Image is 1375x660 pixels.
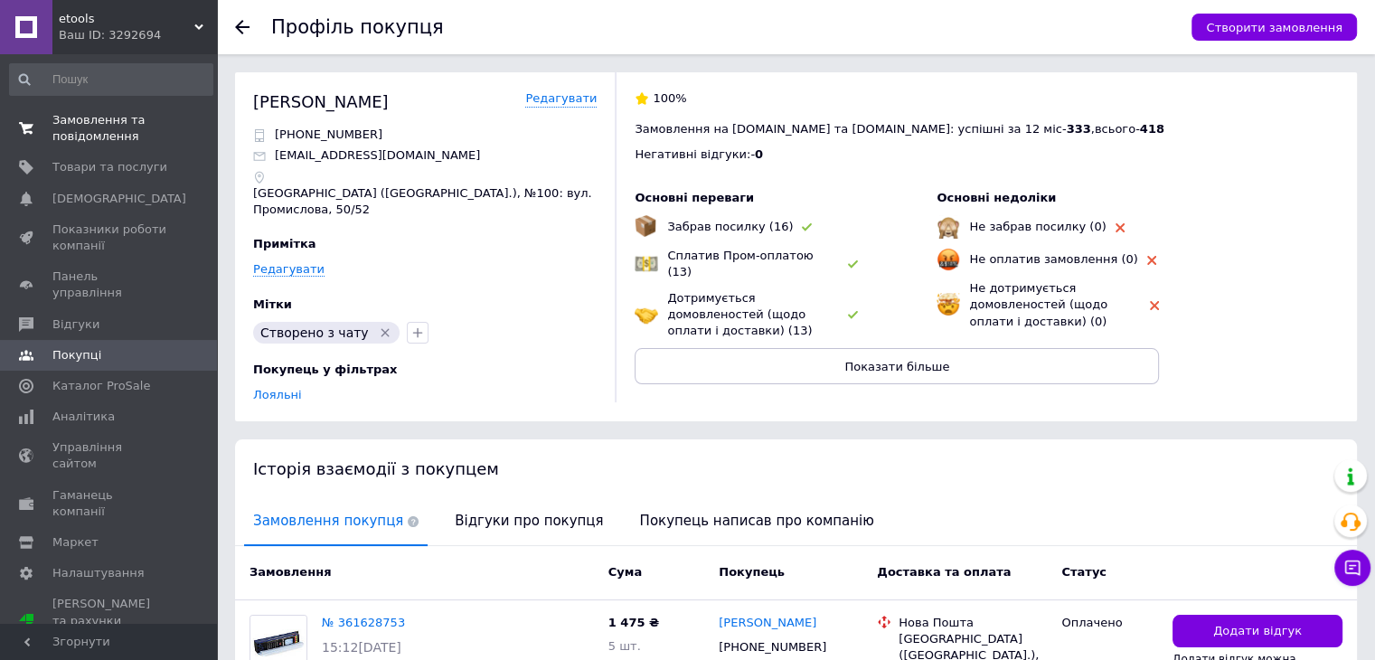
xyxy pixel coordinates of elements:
div: [PERSON_NAME] [253,90,389,113]
span: Відгуки [52,316,99,333]
img: rating-tag-type [1116,223,1125,232]
img: rating-tag-type [848,311,858,319]
span: Покупці [52,347,101,363]
span: Не оплатив замовлення (0) [969,252,1137,266]
svg: Видалити мітку [378,325,392,340]
img: rating-tag-type [802,223,812,231]
div: Оплачено [1061,615,1158,631]
img: emoji [937,248,960,271]
span: etools [59,11,194,27]
span: Забрав посилку (16) [667,220,793,233]
span: 1 475 ₴ [608,616,659,629]
span: Доставка та оплата [877,565,1011,579]
span: Налаштування [52,565,145,581]
img: emoji [635,215,656,237]
div: [PHONE_NUMBER] [715,636,830,659]
a: Лояльні [253,388,302,401]
img: rating-tag-type [848,260,858,269]
span: Аналітика [52,409,115,425]
a: Редагувати [253,262,325,277]
span: Cума [608,565,642,579]
span: 15:12[DATE] [322,640,401,655]
span: Покупець написав про компанію [631,498,883,544]
input: Пошук [9,63,213,96]
button: Чат з покупцем [1334,550,1370,586]
span: 418 [1140,122,1164,136]
div: Ваш ID: 3292694 [59,27,217,43]
div: Покупець у фільтрах [253,362,592,378]
a: [PERSON_NAME] [719,615,816,632]
img: rating-tag-type [1147,256,1156,265]
span: Показати більше [844,360,949,373]
span: Гаманець компанії [52,487,167,520]
img: rating-tag-type [1150,301,1159,310]
span: Додати відгук [1213,623,1302,640]
span: Примітка [253,237,316,250]
span: Замовлення покупця [244,498,428,544]
span: Статус [1061,565,1107,579]
span: Основні недоліки [937,191,1056,204]
span: Товари та послуги [52,159,167,175]
h1: Профіль покупця [271,16,444,38]
span: [PERSON_NAME] та рахунки [52,596,167,646]
span: Сплатив Пром-оплатою (13) [667,249,813,278]
div: Повернутися назад [235,20,250,34]
img: emoji [635,303,658,326]
span: Не забрав посилку (0) [969,220,1106,233]
span: [DEMOGRAPHIC_DATA] [52,191,186,207]
span: Показники роботи компанії [52,222,167,254]
p: [EMAIL_ADDRESS][DOMAIN_NAME] [275,147,480,164]
span: Не дотримується домовленостей (щодо оплати і доставки) (0) [969,281,1107,327]
span: 100% [653,91,686,105]
span: Основні переваги [635,191,754,204]
span: Створено з чату [260,325,369,340]
img: emoji [635,252,658,276]
span: Негативні відгуки: - [635,147,755,161]
span: Замовлення та повідомлення [52,112,167,145]
span: Відгуки про покупця [446,498,612,544]
img: emoji [937,293,960,316]
span: Панель управління [52,269,167,301]
span: 0 [755,147,763,161]
span: 5 шт. [608,639,641,653]
span: Дотримується домовленостей (щодо оплати і доставки) (13) [667,291,812,337]
span: Замовлення на [DOMAIN_NAME] та [DOMAIN_NAME]: успішні за 12 міс - , всього - [635,122,1164,136]
span: Каталог ProSale [52,378,150,394]
a: № 361628753 [322,616,405,629]
button: Додати відгук [1173,615,1342,648]
button: Показати більше [635,348,1159,384]
span: Покупець [719,565,785,579]
span: Створити замовлення [1206,21,1342,34]
div: Нова Пошта [899,615,1047,631]
span: Мітки [253,297,292,311]
span: 333 [1066,122,1090,136]
span: Управління сайтом [52,439,167,472]
p: [PHONE_NUMBER] [275,127,382,143]
button: Створити замовлення [1191,14,1357,41]
a: Редагувати [525,90,597,108]
span: Замовлення [250,565,331,579]
p: [GEOGRAPHIC_DATA] ([GEOGRAPHIC_DATA].), №100: вул. Промислова, 50/52 [253,185,597,218]
span: Маркет [52,534,99,551]
img: emoji [937,215,960,239]
span: Історія взаємодії з покупцем [253,459,499,478]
